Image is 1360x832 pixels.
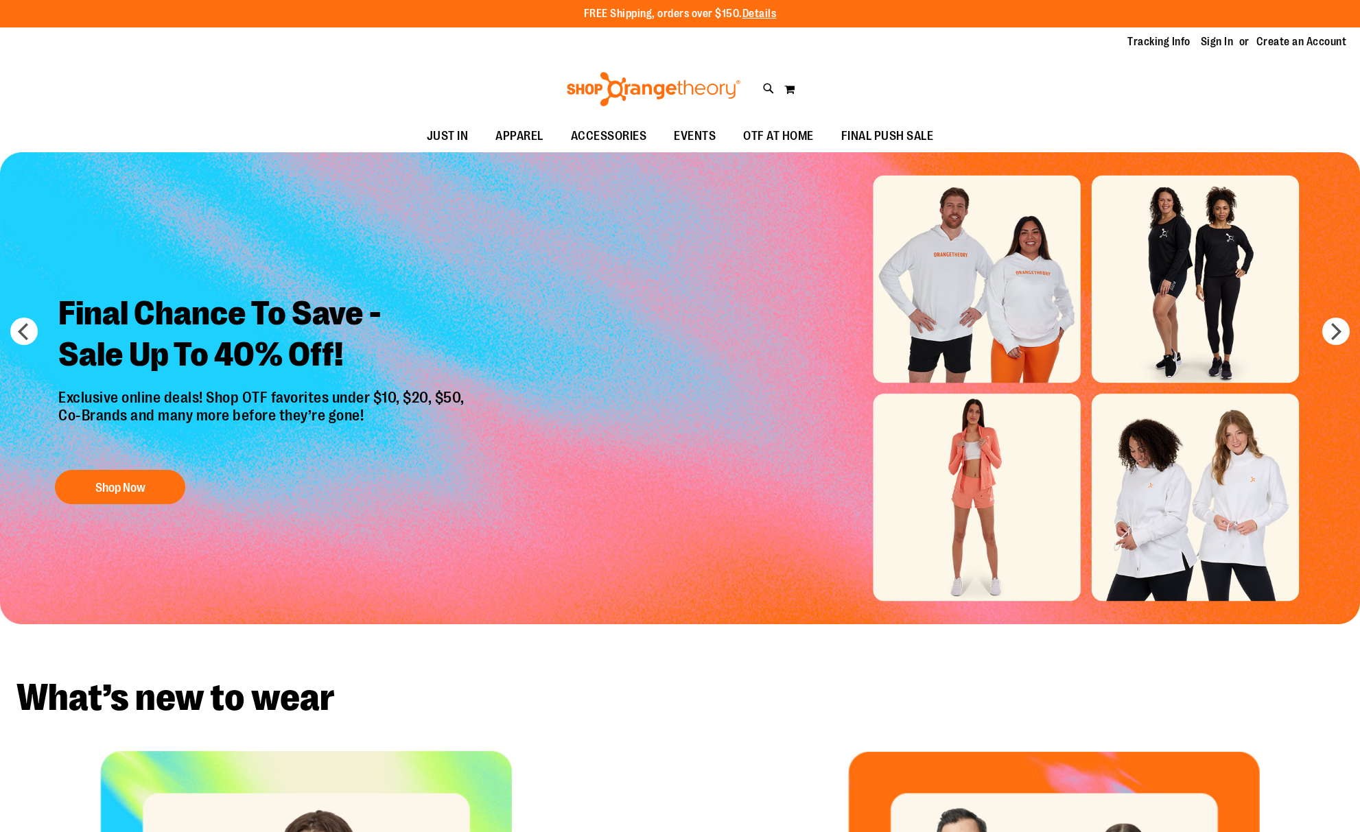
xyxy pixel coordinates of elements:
a: EVENTS [660,121,729,152]
span: EVENTS [674,121,716,152]
button: Shop Now [55,470,185,504]
p: Exclusive online deals! Shop OTF favorites under $10, $20, $50, Co-Brands and many more before th... [48,389,478,456]
span: ACCESSORIES [571,121,647,152]
h2: Final Chance To Save - Sale Up To 40% Off! [48,283,478,389]
span: FINAL PUSH SALE [841,121,934,152]
p: FREE Shipping, orders over $150. [584,6,777,22]
a: Create an Account [1256,34,1347,49]
button: prev [10,318,38,345]
a: Tracking Info [1127,34,1191,49]
a: Details [742,8,777,20]
a: Sign In [1201,34,1234,49]
a: FINAL PUSH SALE [828,121,948,152]
img: Shop Orangetheory [565,72,742,106]
span: OTF AT HOME [743,121,814,152]
span: JUST IN [427,121,469,152]
h2: What’s new to wear [16,679,1344,717]
button: next [1322,318,1350,345]
a: APPAREL [482,121,557,152]
a: OTF AT HOME [729,121,828,152]
span: APPAREL [495,121,543,152]
a: JUST IN [413,121,482,152]
a: ACCESSORIES [557,121,661,152]
a: Final Chance To Save -Sale Up To 40% Off! Exclusive online deals! Shop OTF favorites under $10, $... [48,283,478,511]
